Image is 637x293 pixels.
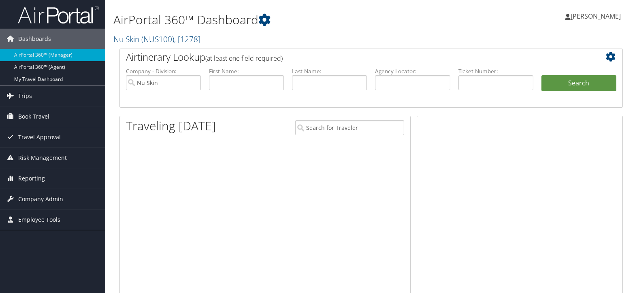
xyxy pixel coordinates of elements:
span: Company Admin [18,189,63,209]
span: , [ 1278 ] [174,34,200,45]
span: Book Travel [18,106,49,127]
span: ( NUS100 ) [141,34,174,45]
h1: AirPortal 360™ Dashboard [113,11,457,28]
span: Travel Approval [18,127,61,147]
input: Search for Traveler [295,120,404,135]
span: (at least one field required) [205,54,283,63]
a: [PERSON_NAME] [565,4,629,28]
button: Search [541,75,616,91]
a: Nu Skin [113,34,200,45]
label: Ticket Number: [458,67,533,75]
label: Company - Division: [126,67,201,75]
span: [PERSON_NAME] [571,12,621,21]
span: Trips [18,86,32,106]
img: airportal-logo.png [18,5,99,24]
span: Risk Management [18,148,67,168]
span: Employee Tools [18,210,60,230]
label: Last Name: [292,67,367,75]
label: First Name: [209,67,284,75]
label: Agency Locator: [375,67,450,75]
span: Reporting [18,168,45,189]
h2: Airtinerary Lookup [126,50,575,64]
h1: Traveling [DATE] [126,117,216,134]
span: Dashboards [18,29,51,49]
